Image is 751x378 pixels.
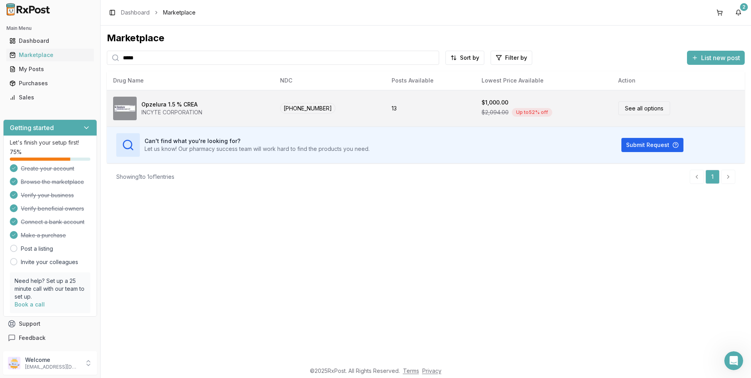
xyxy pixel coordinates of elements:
a: My Posts [6,62,94,76]
button: Feedback [3,331,97,345]
div: $1,000.00 [482,99,508,106]
div: My Posts [9,65,91,73]
span: [PHONE_NUMBER] [280,103,335,114]
div: Sales [9,94,91,101]
img: RxPost Logo [3,3,53,16]
button: Sort by [445,51,484,65]
div: Opzelura 1.5 % CREA [141,101,198,108]
button: List new post [687,51,745,65]
h3: Can't find what you're looking for? [145,137,370,145]
span: Create your account [21,165,74,172]
img: Opzelura 1.5 % CREA [113,97,137,120]
span: Browse the marketplace [21,178,84,186]
div: Marketplace [9,51,91,59]
a: Marketplace [6,48,94,62]
span: 75 % [10,148,22,156]
nav: pagination [690,170,735,184]
p: Let us know! Our pharmacy success team will work hard to find the products you need. [145,145,370,153]
a: Privacy [422,367,441,374]
span: Verify your business [21,191,74,199]
span: Filter by [505,54,527,62]
th: Lowest Price Available [475,71,612,90]
div: Up to 52 % off [512,108,552,117]
div: INCYTE CORPORATION [141,108,202,116]
button: Filter by [491,51,532,65]
button: Submit Request [621,138,683,152]
button: Purchases [3,77,97,90]
th: Posts Available [385,71,475,90]
iframe: Intercom live chat [724,351,743,370]
button: Marketplace [3,49,97,61]
a: See all options [618,101,670,115]
span: Marketplace [163,9,196,17]
img: User avatar [8,357,20,369]
th: NDC [274,71,385,90]
a: Purchases [6,76,94,90]
a: List new post [687,55,745,62]
h3: Getting started [10,123,54,132]
a: Dashboard [121,9,150,17]
div: Purchases [9,79,91,87]
th: Action [612,71,745,90]
button: My Posts [3,63,97,75]
a: Sales [6,90,94,105]
button: Support [3,317,97,331]
span: Connect a bank account [21,218,84,226]
div: Marketplace [107,32,745,44]
a: 1 [705,170,720,184]
a: Terms [403,367,419,374]
p: Need help? Set up a 25 minute call with our team to set up. [15,277,86,301]
th: Drug Name [107,71,274,90]
button: Dashboard [3,35,97,47]
span: List new post [701,53,740,62]
span: Feedback [19,334,46,342]
div: Showing 1 to 1 of 1 entries [116,173,174,181]
span: Make a purchase [21,231,66,239]
p: [EMAIL_ADDRESS][DOMAIN_NAME] [25,364,80,370]
div: Dashboard [9,37,91,45]
a: Dashboard [6,34,94,48]
div: 2 [740,3,748,11]
nav: breadcrumb [121,9,196,17]
p: Let's finish your setup first! [10,139,90,147]
button: Sales [3,91,97,104]
a: Post a listing [21,245,53,253]
span: Sort by [460,54,479,62]
p: Welcome [25,356,80,364]
a: Invite your colleagues [21,258,78,266]
td: 13 [385,90,475,127]
h2: Main Menu [6,25,94,31]
a: Book a call [15,301,45,308]
span: $2,094.00 [482,108,509,116]
span: Verify beneficial owners [21,205,84,213]
button: 2 [732,6,745,19]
